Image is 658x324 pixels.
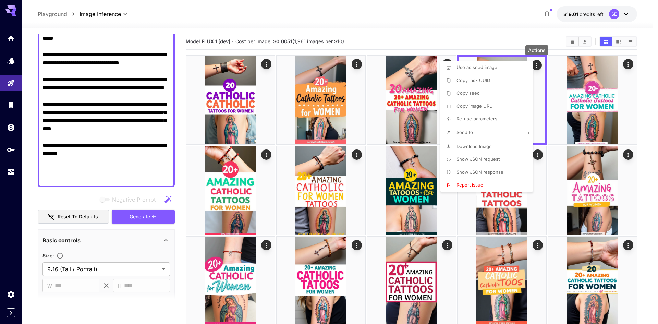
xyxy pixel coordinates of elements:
[456,64,497,70] span: Use as seed image
[456,169,503,175] span: Show JSON response
[456,182,483,188] span: Report issue
[456,144,492,149] span: Download Image
[456,116,497,121] span: Re-use parameters
[456,77,490,83] span: Copy task UUID
[525,45,548,55] div: Actions
[456,130,473,135] span: Send to
[456,90,480,96] span: Copy seed
[456,156,500,162] span: Show JSON request
[456,103,492,109] span: Copy image URL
